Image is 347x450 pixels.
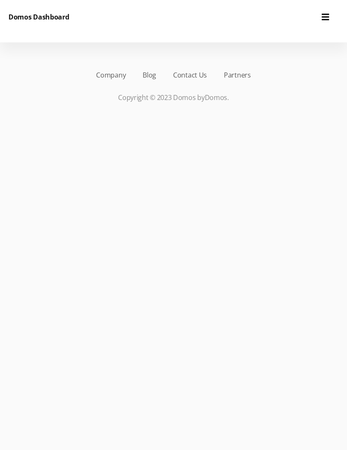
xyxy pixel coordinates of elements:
a: Blog [143,70,156,80]
h6: Domos Dashboard [8,12,69,22]
a: Contact Us [173,70,207,80]
a: Partners [224,70,251,80]
a: Company [96,70,126,80]
p: Copyright © 2023 Domos by . [21,92,326,103]
a: Domos [205,93,228,102]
